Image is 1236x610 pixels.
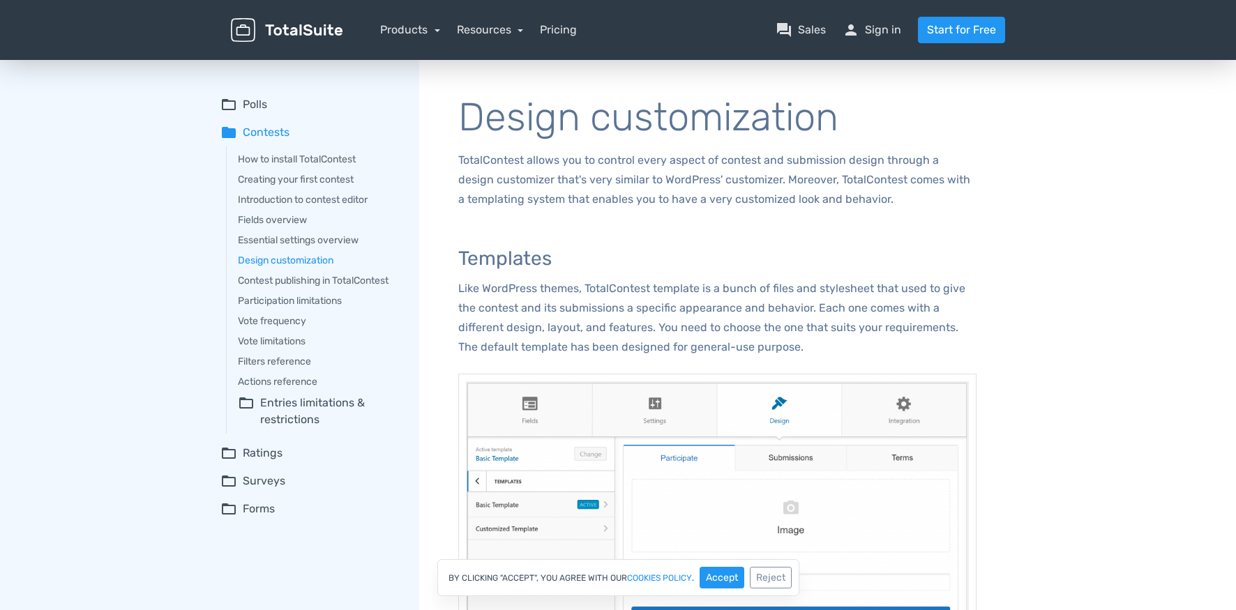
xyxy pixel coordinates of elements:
a: Vote limitations [238,334,400,349]
a: How to install TotalContest [238,152,400,167]
a: Actions reference [238,374,400,389]
div: By clicking "Accept", you agree with our . [437,559,799,596]
span: person [843,22,859,38]
a: Participation limitations [238,293,400,308]
a: cookies policy [627,574,692,582]
span: folder_open [220,96,237,113]
img: TotalSuite for WordPress [231,18,342,43]
a: Introduction to contest editor [238,192,400,207]
span: folder_open [220,473,237,489]
h3: Templates [458,248,977,270]
a: Design customization [238,253,400,268]
button: Accept [700,567,744,588]
a: Contest publishing in TotalContest [238,273,400,288]
summary: folder_openEntries limitations & restrictions [238,395,400,428]
a: Creating your first contest [238,172,400,187]
h1: Design customization [458,96,977,139]
a: Vote frequency [238,314,400,328]
a: Products [380,23,440,36]
a: Pricing [540,22,577,38]
span: folder [220,124,237,141]
a: Resources [457,23,524,36]
a: Fields overview [238,213,400,227]
span: folder_open [238,395,255,428]
p: TotalContest allows you to control every aspect of contest and submission design through a design... [458,151,977,209]
a: question_answerSales [776,22,826,38]
summary: folder_openSurveys [220,473,400,489]
span: folder_open [220,445,237,462]
summary: folder_openRatings [220,445,400,462]
span: folder_open [220,501,237,517]
summary: folderContests [220,124,400,141]
summary: folder_openForms [220,501,400,517]
p: Like WordPress themes, TotalContest template is a bunch of files and stylesheet that used to give... [458,279,977,357]
a: Start for Free [918,17,1005,43]
a: personSign in [843,22,901,38]
button: Reject [750,567,792,588]
a: Essential settings overview [238,233,400,247]
summary: folder_openPolls [220,96,400,113]
a: Filters reference [238,354,400,369]
span: question_answer [776,22,792,38]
